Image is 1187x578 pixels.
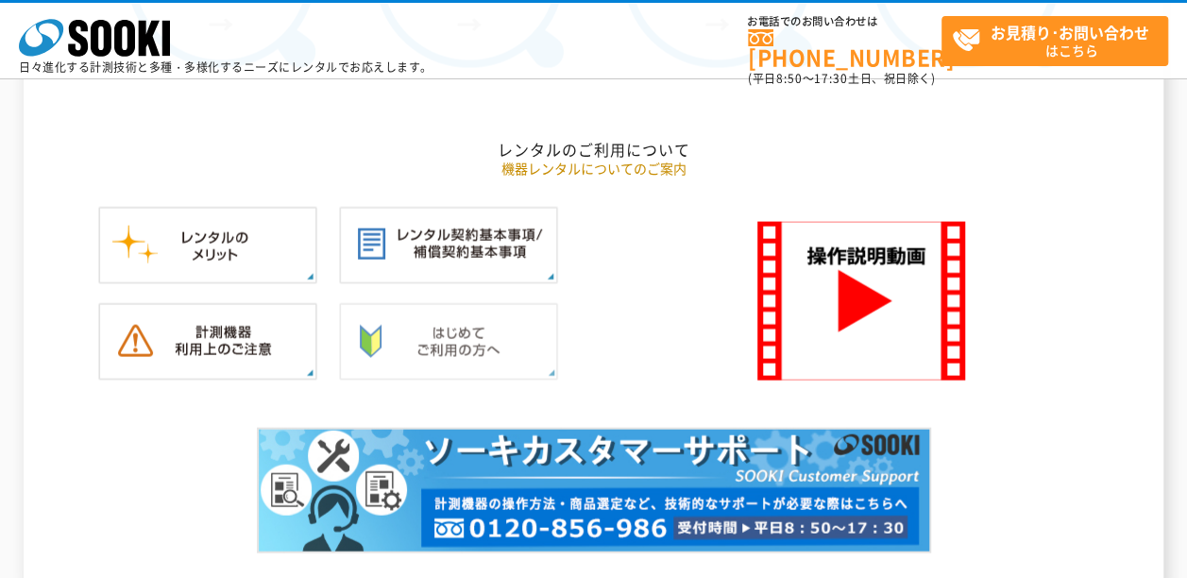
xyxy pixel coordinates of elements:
img: SOOKI 操作説明動画 [757,222,965,381]
img: カスタマーサポート [257,428,931,553]
img: はじめてご利用の方へ [339,303,558,381]
span: お電話でのお問い合わせは [748,16,941,27]
strong: お見積り･お問い合わせ [991,21,1149,43]
a: お見積り･お問い合わせはこちら [941,16,1168,66]
span: 8:50 [776,70,803,87]
p: 機器レンタルについてのご案内 [42,159,1146,178]
span: (平日 ～ 土日、祝日除く) [748,70,935,87]
p: 日々進化する計測技術と多種・多様化するニーズにレンタルでお応えします。 [19,61,432,73]
a: はじめてご利用の方へ [339,361,558,379]
a: [PHONE_NUMBER] [748,29,941,68]
span: はこちら [952,17,1167,64]
h2: レンタルのご利用について [42,140,1146,160]
a: レンタルのメリット [98,264,317,282]
a: レンタル契約基本事項／補償契約基本事項 [339,264,558,282]
a: 計測機器ご利用上のご注意 [98,361,317,379]
img: 計測機器ご利用上のご注意 [98,303,317,381]
img: レンタル契約基本事項／補償契約基本事項 [339,207,558,284]
span: 17:30 [814,70,848,87]
img: レンタルのメリット [98,207,317,284]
